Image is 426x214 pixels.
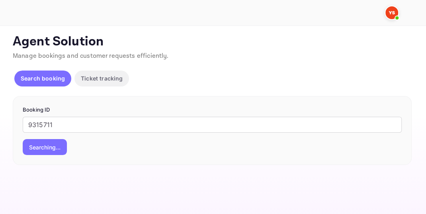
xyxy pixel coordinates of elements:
[23,106,402,114] p: Booking ID
[23,117,402,133] input: Enter Booking ID (e.g., 63782194)
[81,74,123,82] p: Ticket tracking
[21,74,65,82] p: Search booking
[385,6,398,19] img: Yandex Support
[23,139,67,155] button: Searching...
[13,52,169,60] span: Manage bookings and customer requests efficiently.
[13,34,412,50] p: Agent Solution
